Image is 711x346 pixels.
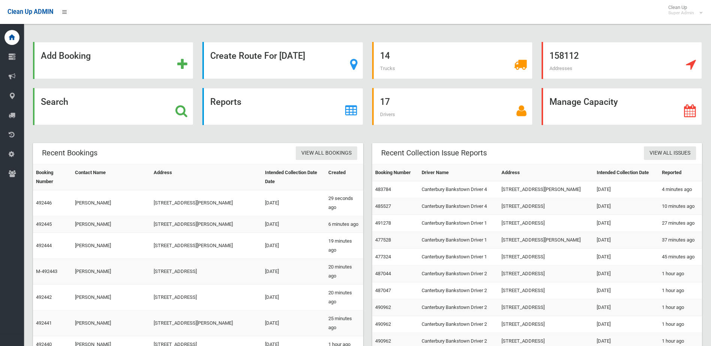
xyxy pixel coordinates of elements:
td: [DATE] [594,282,659,299]
a: View All Bookings [296,146,357,160]
td: [DATE] [594,299,659,316]
td: [PERSON_NAME] [72,259,151,285]
td: [DATE] [262,190,325,216]
a: 477324 [375,254,391,259]
td: 4 minutes ago [659,181,702,198]
th: Booking Number [33,164,72,190]
a: Reports [202,88,363,125]
a: 487047 [375,288,391,293]
a: 490962 [375,321,391,327]
a: 17 Drivers [372,88,533,125]
td: 1 hour ago [659,299,702,316]
a: 492446 [36,200,52,206]
td: Canterbury Bankstown Driver 2 [419,316,498,333]
td: [DATE] [594,181,659,198]
a: View All Issues [644,146,696,160]
td: [DATE] [262,285,325,310]
span: Clean Up ADMIN [7,8,53,15]
td: [DATE] [262,259,325,285]
th: Created [325,164,363,190]
td: [STREET_ADDRESS][PERSON_NAME] [151,233,262,259]
td: [PERSON_NAME] [72,233,151,259]
span: Addresses [549,66,572,71]
header: Recent Bookings [33,146,106,160]
a: 492442 [36,294,52,300]
td: 6 minutes ago [325,216,363,233]
th: Intended Collection Date Date [262,164,325,190]
td: 20 minutes ago [325,285,363,310]
td: Canterbury Bankstown Driver 1 [419,249,498,265]
strong: Add Booking [41,51,91,61]
a: 158112 Addresses [542,42,702,79]
a: 485527 [375,203,391,209]
th: Intended Collection Date [594,164,659,181]
td: [STREET_ADDRESS] [498,198,594,215]
a: Manage Capacity [542,88,702,125]
td: 25 minutes ago [325,310,363,336]
td: Canterbury Bankstown Driver 2 [419,299,498,316]
td: [STREET_ADDRESS] [498,249,594,265]
small: Super Admin [668,10,694,16]
td: [STREET_ADDRESS] [498,316,594,333]
td: 1 hour ago [659,282,702,299]
span: Trucks [380,66,395,71]
td: [DATE] [594,198,659,215]
a: 483784 [375,186,391,192]
strong: 14 [380,51,390,61]
td: [PERSON_NAME] [72,285,151,310]
td: [STREET_ADDRESS] [498,299,594,316]
td: [DATE] [594,215,659,232]
td: [STREET_ADDRESS] [498,282,594,299]
td: [STREET_ADDRESS] [151,285,262,310]
strong: Reports [210,97,241,107]
td: 19 minutes ago [325,233,363,259]
td: [DATE] [594,249,659,265]
td: Canterbury Bankstown Driver 2 [419,282,498,299]
td: 1 hour ago [659,265,702,282]
td: [STREET_ADDRESS] [151,259,262,285]
span: Clean Up [665,4,702,16]
td: [STREET_ADDRESS] [498,265,594,282]
a: 492445 [36,221,52,227]
a: Add Booking [33,42,193,79]
a: 492441 [36,320,52,326]
td: Canterbury Bankstown Driver 4 [419,181,498,198]
td: [DATE] [594,232,659,249]
td: Canterbury Bankstown Driver 2 [419,265,498,282]
a: 487044 [375,271,391,276]
td: Canterbury Bankstown Driver 1 [419,215,498,232]
strong: Search [41,97,68,107]
th: Booking Number [372,164,419,181]
a: 14 Trucks [372,42,533,79]
td: 37 minutes ago [659,232,702,249]
td: Canterbury Bankstown Driver 4 [419,198,498,215]
td: [DATE] [262,233,325,259]
a: Create Route For [DATE] [202,42,363,79]
th: Address [498,164,594,181]
td: 29 seconds ago [325,190,363,216]
a: 491278 [375,220,391,226]
td: [PERSON_NAME] [72,190,151,216]
a: M-492443 [36,268,57,274]
td: 20 minutes ago [325,259,363,285]
a: Search [33,88,193,125]
a: 490962 [375,338,391,344]
th: Address [151,164,262,190]
td: 10 minutes ago [659,198,702,215]
td: [STREET_ADDRESS][PERSON_NAME] [151,310,262,336]
td: [DATE] [594,265,659,282]
td: [STREET_ADDRESS] [498,215,594,232]
td: [DATE] [594,316,659,333]
td: [STREET_ADDRESS][PERSON_NAME] [151,216,262,233]
a: 490962 [375,304,391,310]
a: 492444 [36,243,52,248]
td: [STREET_ADDRESS][PERSON_NAME] [498,181,594,198]
td: [STREET_ADDRESS][PERSON_NAME] [151,190,262,216]
td: Canterbury Bankstown Driver 1 [419,232,498,249]
strong: 158112 [549,51,579,61]
td: 27 minutes ago [659,215,702,232]
td: [PERSON_NAME] [72,310,151,336]
td: [DATE] [262,310,325,336]
th: Driver Name [419,164,498,181]
header: Recent Collection Issue Reports [372,146,496,160]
